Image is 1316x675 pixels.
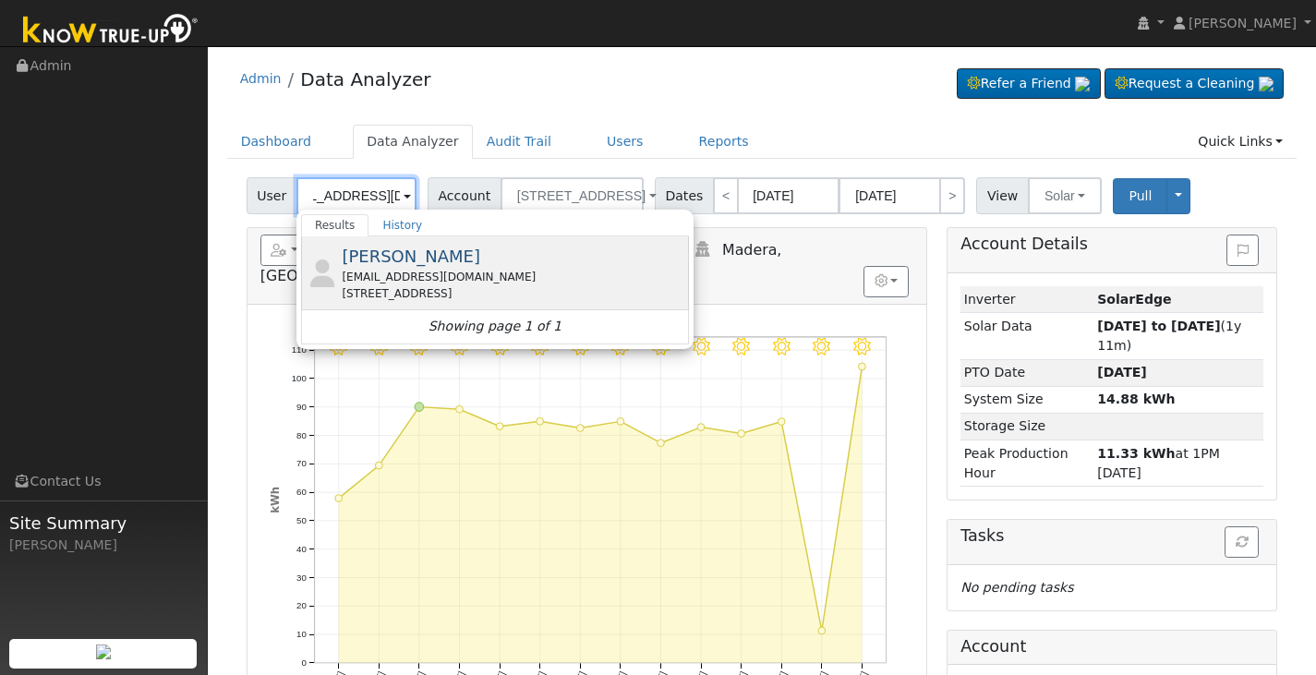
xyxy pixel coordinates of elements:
circle: onclick="" [697,424,705,431]
span: Dates [655,177,714,214]
input: Select a User [296,177,417,214]
a: Login As (last 09/07/2025 4:08:15 PM) [693,240,713,259]
strong: ID: 3987261, authorized: 12/04/23 [1097,292,1171,307]
i: 9/01 - Clear [611,338,629,356]
h5: Account Details [960,235,1263,254]
a: Results [301,214,369,236]
span: [DATE] [1097,365,1147,380]
i: 8/28 - Clear [451,338,468,356]
text: 90 [296,402,307,412]
text: kWh [268,487,281,513]
text: 40 [296,544,307,554]
a: Data Analyzer [353,125,473,159]
td: Inverter [960,286,1093,313]
circle: onclick="" [415,403,424,412]
circle: onclick="" [375,462,382,469]
circle: onclick="" [778,418,785,426]
i: 9/03 - Clear [692,338,709,356]
td: Solar Data [960,313,1093,359]
div: [STREET_ADDRESS] [342,285,684,302]
i: 9/02 - Clear [652,338,670,356]
span: [PERSON_NAME] [342,247,480,266]
a: Refer a Friend [957,68,1101,100]
td: System Size [960,386,1093,413]
a: Request a Cleaning [1105,68,1284,100]
circle: onclick="" [455,405,463,413]
circle: onclick="" [617,417,624,425]
text: 60 [296,487,307,497]
text: 70 [296,458,307,468]
button: Refresh [1225,526,1259,558]
text: 110 [291,344,307,355]
h5: Tasks [960,526,1263,546]
span: [STREET_ADDRESS] [517,188,646,203]
text: 30 [296,573,307,583]
circle: onclick="" [496,423,503,430]
td: Storage Size [960,413,1093,440]
circle: onclick="" [859,363,866,370]
a: History [368,214,436,236]
text: 20 [296,600,307,610]
a: Quick Links [1184,125,1297,159]
i: 9/05 - Clear [773,338,791,356]
span: View [976,177,1029,214]
span: Pull [1129,188,1152,203]
img: retrieve [1259,77,1274,91]
circle: onclick="" [657,440,664,447]
span: Account [428,177,501,214]
h5: Account [960,637,1026,656]
i: 8/29 - Clear [490,338,508,356]
circle: onclick="" [537,417,544,425]
a: Admin [240,71,282,86]
i: 9/06 - Clear [813,338,830,356]
span: User [247,177,297,214]
i: 8/26 - MostlyClear [370,338,388,356]
circle: onclick="" [738,429,745,437]
button: Issue History [1226,235,1259,266]
i: Showing page 1 of 1 [429,317,561,336]
i: 9/07 - Clear [853,338,871,356]
td: Peak Production Hour [960,440,1093,487]
a: Users [593,125,658,159]
i: No pending tasks [960,580,1073,595]
text: 100 [291,373,307,383]
text: 0 [301,657,307,668]
strong: 14.88 kWh [1097,392,1175,406]
img: retrieve [96,645,111,659]
i: 8/27 - MostlyClear [410,338,428,356]
strong: [DATE] to [DATE] [1097,319,1220,333]
a: Dashboard [227,125,326,159]
i: 8/25 - MostlyClear [330,338,347,356]
circle: onclick="" [818,627,826,634]
a: > [939,177,965,214]
img: retrieve [1075,77,1090,91]
button: Pull [1113,178,1167,214]
td: at 1PM [DATE] [1094,440,1264,487]
a: < [713,177,739,214]
text: 50 [296,515,307,525]
button: Solar [1028,177,1102,214]
text: 80 [296,430,307,440]
a: Audit Trail [473,125,565,159]
text: 10 [296,629,307,639]
div: [EMAIL_ADDRESS][DOMAIN_NAME] [342,269,684,285]
a: Data Analyzer [300,68,430,90]
div: [PERSON_NAME] [9,536,198,555]
span: Site Summary [9,511,198,536]
td: PTO Date [960,359,1093,386]
i: 8/31 - Clear [572,338,589,356]
span: (1y 11m) [1097,319,1241,353]
strong: 11.33 kWh [1097,446,1175,461]
img: Know True-Up [14,10,208,52]
a: Reports [685,125,763,159]
span: [PERSON_NAME] [1189,16,1297,30]
i: 8/30 - Clear [531,338,549,356]
circle: onclick="" [335,495,343,502]
i: 9/04 - Clear [732,338,750,356]
button: [STREET_ADDRESS] [501,177,644,214]
circle: onclick="" [576,425,584,432]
